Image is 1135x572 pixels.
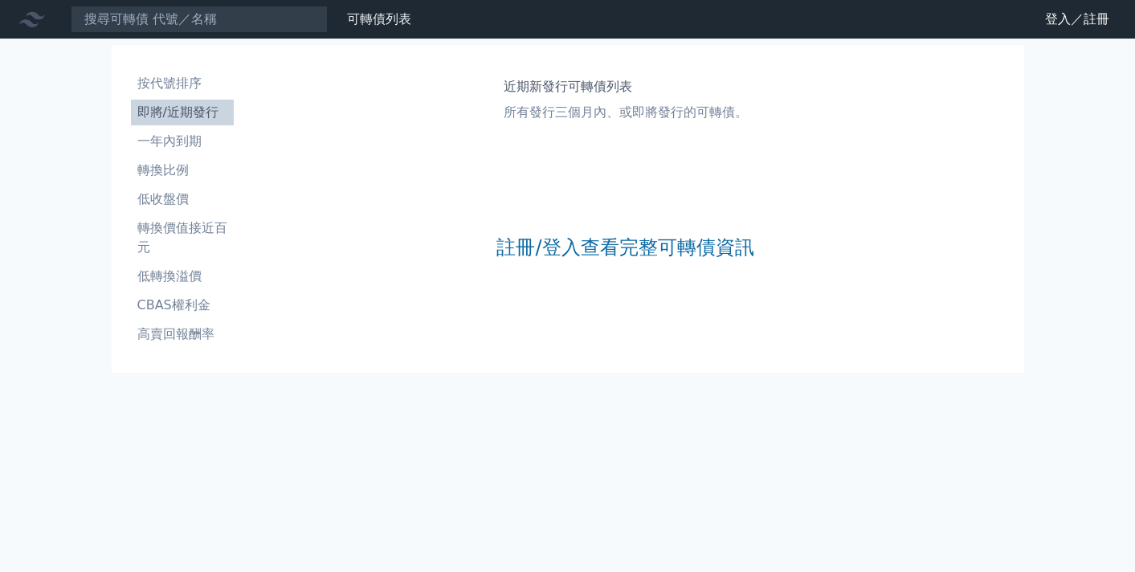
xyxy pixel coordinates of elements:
a: 轉換比例 [131,157,234,183]
li: 低轉換溢價 [131,267,234,286]
a: 低轉換溢價 [131,264,234,289]
li: 一年內到期 [131,132,234,151]
li: 轉換比例 [131,161,234,180]
a: 一年內到期 [131,129,234,154]
li: 低收盤價 [131,190,234,209]
a: 低收盤價 [131,186,234,212]
a: CBAS權利金 [131,292,234,318]
li: 即將/近期發行 [131,103,234,122]
h1: 近期新發行可轉債列表 [504,77,748,96]
a: 按代號排序 [131,71,234,96]
a: 可轉債列表 [347,11,411,27]
input: 搜尋可轉債 代號／名稱 [71,6,328,33]
li: 按代號排序 [131,74,234,93]
a: 註冊/登入查看完整可轉債資訊 [496,235,753,260]
li: 轉換價值接近百元 [131,219,234,257]
a: 即將/近期發行 [131,100,234,125]
a: 高賣回報酬率 [131,321,234,347]
li: CBAS權利金 [131,296,234,315]
a: 登入／註冊 [1032,6,1122,32]
a: 轉換價值接近百元 [131,215,234,260]
p: 所有發行三個月內、或即將發行的可轉債。 [504,103,748,122]
li: 高賣回報酬率 [131,325,234,344]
